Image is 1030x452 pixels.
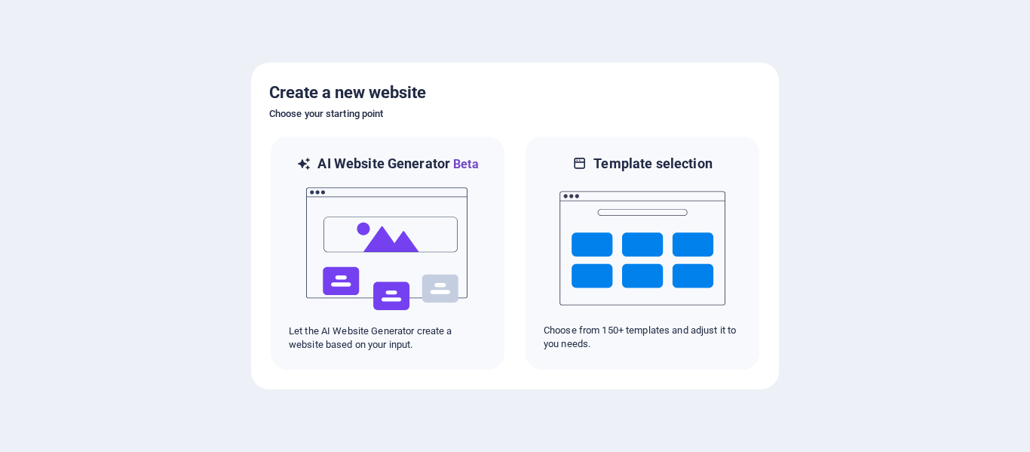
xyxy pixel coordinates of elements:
[544,324,741,351] p: Choose from 150+ templates and adjust it to you needs.
[289,324,486,352] p: Let the AI Website Generator create a website based on your input.
[524,135,761,371] div: Template selectionChoose from 150+ templates and adjust it to you needs.
[305,174,471,324] img: ai
[269,81,761,105] h5: Create a new website
[269,135,506,371] div: AI Website GeneratorBetaaiLet the AI Website Generator create a website based on your input.
[269,105,761,123] h6: Choose your starting point
[450,157,479,171] span: Beta
[593,155,712,173] h6: Template selection
[317,155,478,174] h6: AI Website Generator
